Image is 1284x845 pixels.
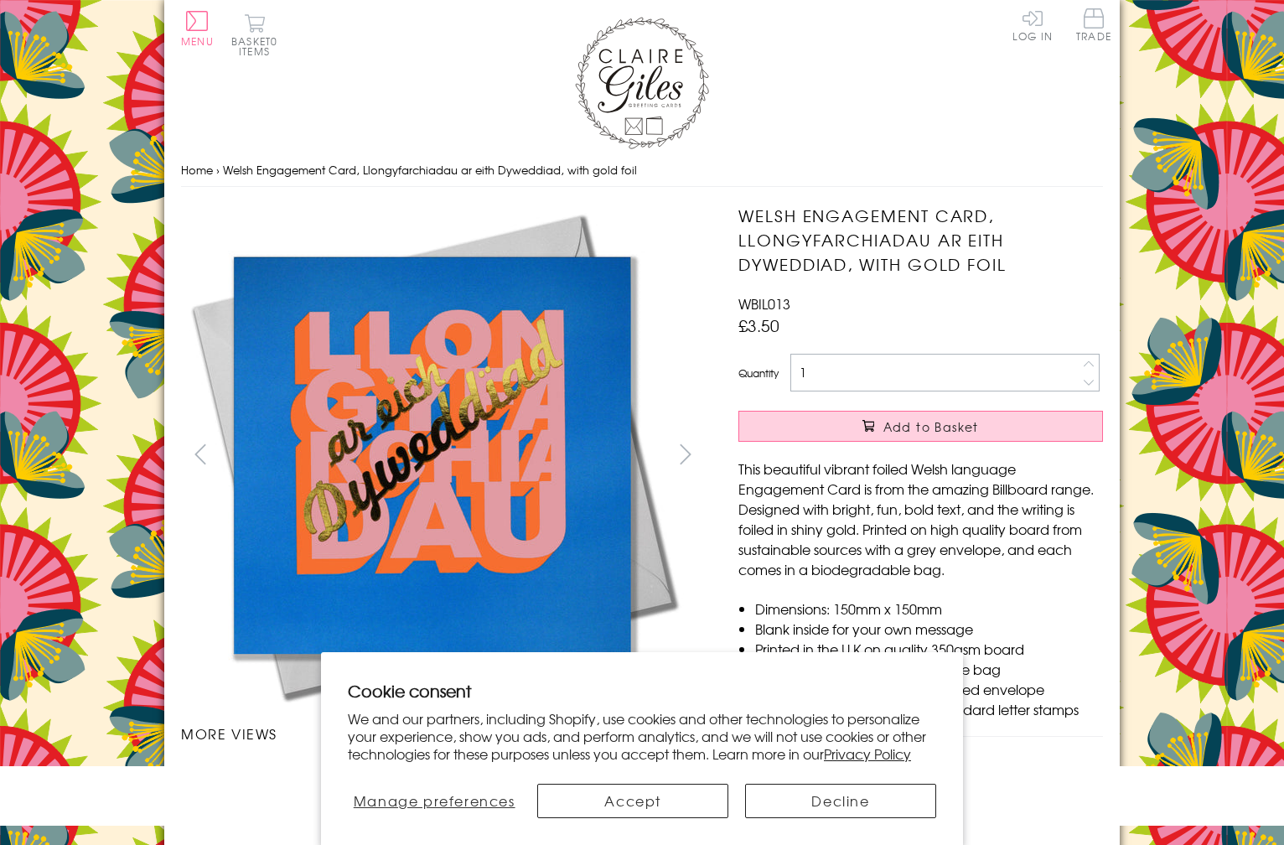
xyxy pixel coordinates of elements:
li: Carousel Page 1 (Current Slide) [181,760,312,797]
p: This beautiful vibrant foiled Welsh language Engagement Card is from the amazing Billboard range.... [738,459,1103,579]
img: Welsh Engagement Card, Llongyfarchiadau ar eith Dyweddiad, with gold foil [181,204,684,707]
button: next [667,435,705,473]
span: Trade [1076,8,1111,41]
li: Carousel Page 2 [312,760,443,797]
ul: Carousel Pagination [181,760,705,834]
span: Add to Basket [883,418,979,435]
span: Menu [181,34,214,49]
button: Add to Basket [738,411,1103,442]
button: Menu [181,11,214,46]
span: Manage preferences [354,791,515,811]
span: £3.50 [738,314,779,337]
p: We and our partners, including Shopify, use cookies and other technologies to personalize your ex... [348,710,936,762]
h3: More views [181,723,705,744]
a: Home [181,162,213,178]
button: Accept [537,784,728,818]
img: Claire Giles Greetings Cards [575,17,709,149]
nav: breadcrumbs [181,153,1103,188]
span: WBIL013 [738,293,790,314]
label: Quantity [738,365,779,381]
li: Blank inside for your own message [755,619,1103,639]
span: › [216,162,220,178]
span: 0 items [239,34,277,59]
button: Manage preferences [348,784,520,818]
a: Trade [1076,8,1111,44]
h1: Welsh Engagement Card, Llongyfarchiadau ar eith Dyweddiad, with gold foil [738,204,1103,276]
span: Welsh Engagement Card, Llongyfarchiadau ar eith Dyweddiad, with gold foil [223,162,637,178]
h2: Cookie consent [348,679,936,702]
li: Dimensions: 150mm x 150mm [755,599,1103,619]
button: Basket0 items [231,13,277,56]
a: Privacy Policy [824,744,911,764]
a: Log In [1012,8,1053,41]
li: Printed in the U.K on quality 350gsm board [755,639,1103,659]
button: prev [181,435,219,473]
button: Decline [745,784,936,818]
